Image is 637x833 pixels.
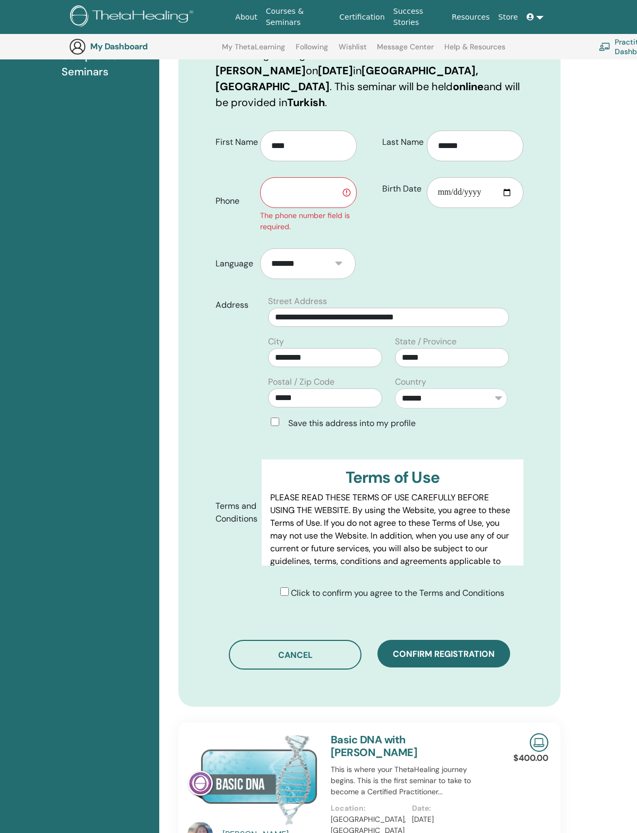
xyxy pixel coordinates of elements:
a: Courses & Seminars [262,2,335,32]
label: Country [395,376,426,388]
a: Resources [447,7,494,27]
b: [GEOGRAPHIC_DATA], [GEOGRAPHIC_DATA] [216,64,478,93]
a: Wishlist [339,42,367,59]
a: Certification [335,7,389,27]
span: Confirm registration [393,648,495,660]
label: City [268,335,284,348]
b: online [453,80,484,93]
a: Store [494,7,522,27]
a: My ThetaLearning [222,42,285,59]
img: Live Online Seminar [530,733,548,752]
label: First Name [208,132,260,152]
label: Phone [208,191,260,211]
button: Cancel [229,640,361,670]
span: Cancel [278,649,313,661]
label: Postal / Zip Code [268,376,334,388]
label: Terms and Conditions [208,496,262,529]
label: State / Province [395,335,457,348]
a: Success Stories [389,2,447,32]
span: Click to confirm you agree to the Terms and Conditions [291,587,504,598]
img: logo.png [70,5,197,29]
a: Basic DNA with [PERSON_NAME] [331,733,417,759]
p: [DATE] [412,814,487,825]
label: Birth Date [374,179,427,199]
p: PLEASE READ THESE TERMS OF USE CAREFULLY BEFORE USING THE WEBSITE. By using the Website, you agre... [270,491,515,606]
p: Location: [331,803,406,814]
b: Basic DNA with [PERSON_NAME] [216,48,400,77]
a: Following [296,42,328,59]
h3: Terms of Use [270,468,515,487]
img: chalkboard-teacher.svg [599,42,610,51]
span: Save this address into my profile [288,418,416,429]
img: Basic DNA [187,733,318,825]
a: Help & Resources [444,42,505,59]
a: About [231,7,261,27]
label: Last Name [374,132,427,152]
p: This is where your ThetaHealing journey begins. This is the first seminar to take to become a Cer... [331,764,493,797]
b: Turkish [287,96,325,109]
b: [DATE] [318,64,353,77]
label: Language [208,254,260,274]
p: $400.00 [513,752,548,765]
a: Message Center [377,42,434,59]
p: Date: [412,803,487,814]
div: The phone number field is required. [260,210,357,232]
label: Street Address [268,295,327,308]
label: Address [208,295,262,315]
img: generic-user-icon.jpg [69,38,86,55]
span: Completed Seminars [62,48,151,80]
p: You are registering for on in . This seminar will be held and will be provided in . [216,47,523,110]
h3: My Dashboard [90,41,196,51]
button: Confirm registration [377,640,510,667]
